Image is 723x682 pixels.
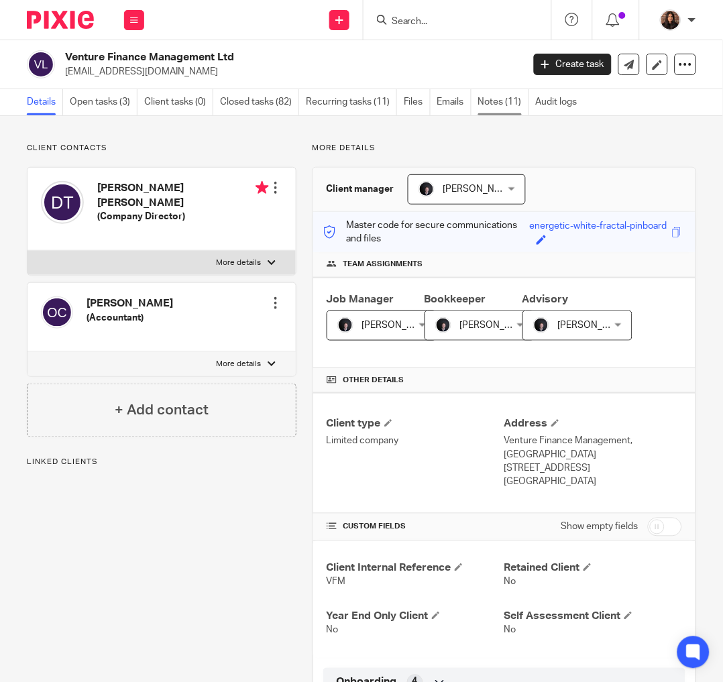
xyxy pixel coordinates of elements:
[504,561,682,575] h4: Retained Client
[419,181,435,197] img: 455A2509.jpg
[27,457,296,468] p: Linked clients
[327,561,504,575] h4: Client Internal Reference
[435,317,451,333] img: 455A2509.jpg
[478,89,529,115] a: Notes (11)
[115,400,209,421] h4: + Add contact
[437,89,471,115] a: Emails
[70,89,137,115] a: Open tasks (3)
[306,89,397,115] a: Recurring tasks (11)
[530,219,667,235] div: energetic-white-fractal-pinboard
[390,16,511,28] input: Search
[343,375,404,386] span: Other details
[327,577,346,587] span: VFM
[504,475,682,489] p: [GEOGRAPHIC_DATA]
[460,321,534,330] span: [PERSON_NAME]
[362,321,436,330] span: [PERSON_NAME]
[27,143,296,154] p: Client contacts
[536,89,584,115] a: Audit logs
[27,89,63,115] a: Details
[313,143,696,154] p: More details
[323,219,530,246] p: Master code for secure communications and files
[327,417,504,431] h4: Client type
[327,435,504,448] p: Limited company
[87,296,173,310] h4: [PERSON_NAME]
[41,181,84,224] img: svg%3E
[65,50,424,64] h2: Venture Finance Management Ltd
[337,317,353,333] img: 455A2509.jpg
[65,65,514,78] p: [EMAIL_ADDRESS][DOMAIN_NAME]
[425,294,486,304] span: Bookkeeper
[660,9,681,31] img: Headshot.jpg
[504,610,682,624] h4: Self Assessment Client
[558,321,632,330] span: [PERSON_NAME]
[220,89,299,115] a: Closed tasks (82)
[443,184,517,194] span: [PERSON_NAME]
[561,520,638,534] label: Show empty fields
[27,11,94,29] img: Pixie
[504,462,682,475] p: [STREET_ADDRESS]
[216,258,261,268] p: More details
[504,577,516,587] span: No
[97,181,269,210] h4: [PERSON_NAME] [PERSON_NAME]
[504,417,682,431] h4: Address
[504,435,682,462] p: Venture Finance Management, [GEOGRAPHIC_DATA]
[256,181,269,194] i: Primary
[404,89,431,115] a: Files
[27,50,55,78] img: svg%3E
[504,626,516,635] span: No
[97,210,269,223] h5: (Company Director)
[534,54,612,75] a: Create task
[216,359,261,370] p: More details
[327,610,504,624] h4: Year End Only Client
[41,296,73,329] img: svg%3E
[327,626,339,635] span: No
[522,294,569,304] span: Advisory
[327,522,504,532] h4: CUSTOM FIELDS
[327,294,394,304] span: Job Manager
[144,89,213,115] a: Client tasks (0)
[343,259,423,270] span: Team assignments
[87,311,173,325] h5: (Accountant)
[533,317,549,333] img: 455A2509.jpg
[327,182,394,196] h3: Client manager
